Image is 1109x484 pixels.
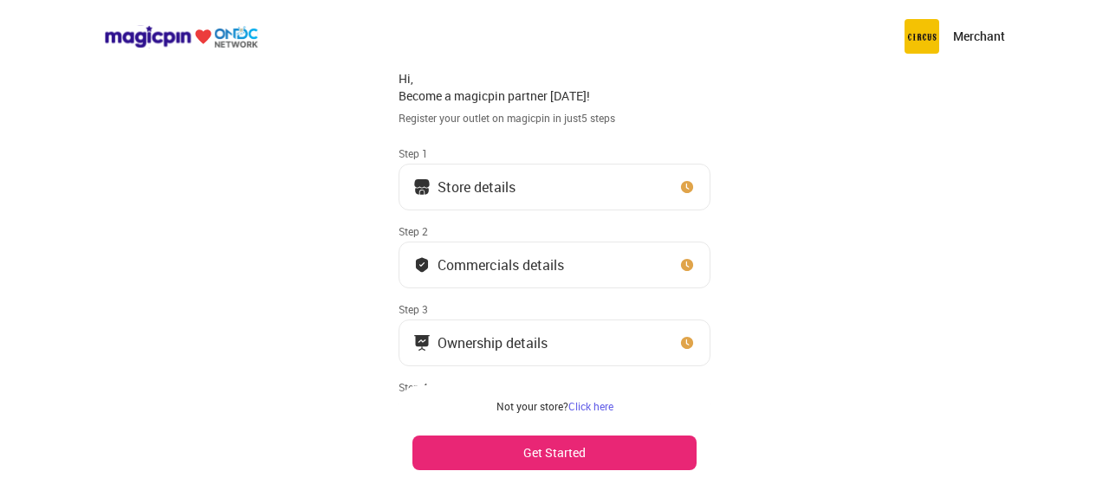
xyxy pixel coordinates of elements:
p: Merchant [953,28,1005,45]
span: Not your store? [496,399,568,413]
img: clock_icon_new.67dbf243.svg [678,334,696,352]
div: Step 4 [399,380,710,394]
img: clock_icon_new.67dbf243.svg [678,256,696,274]
div: Store details [438,183,516,191]
img: circus.b677b59b.png [905,19,939,54]
button: Commercials details [399,242,710,288]
div: Register your outlet on magicpin in just 5 steps [399,111,710,126]
div: Step 1 [399,146,710,160]
button: Get Started [412,436,697,470]
img: commercials_icon.983f7837.svg [413,334,431,352]
div: Commercials details [438,261,564,269]
button: Ownership details [399,319,710,366]
img: clock_icon_new.67dbf243.svg [678,178,696,196]
div: Ownership details [438,339,548,347]
img: ondc-logo-new-small.8a59708e.svg [104,25,258,48]
div: Hi, Become a magicpin partner [DATE]! [399,70,710,104]
img: storeIcon.9b1f7264.svg [413,178,431,196]
button: Store details [399,164,710,210]
div: Step 3 [399,302,710,316]
a: Click here [568,399,613,413]
img: bank_details_tick.fdc3558c.svg [413,256,431,274]
div: Step 2 [399,224,710,238]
